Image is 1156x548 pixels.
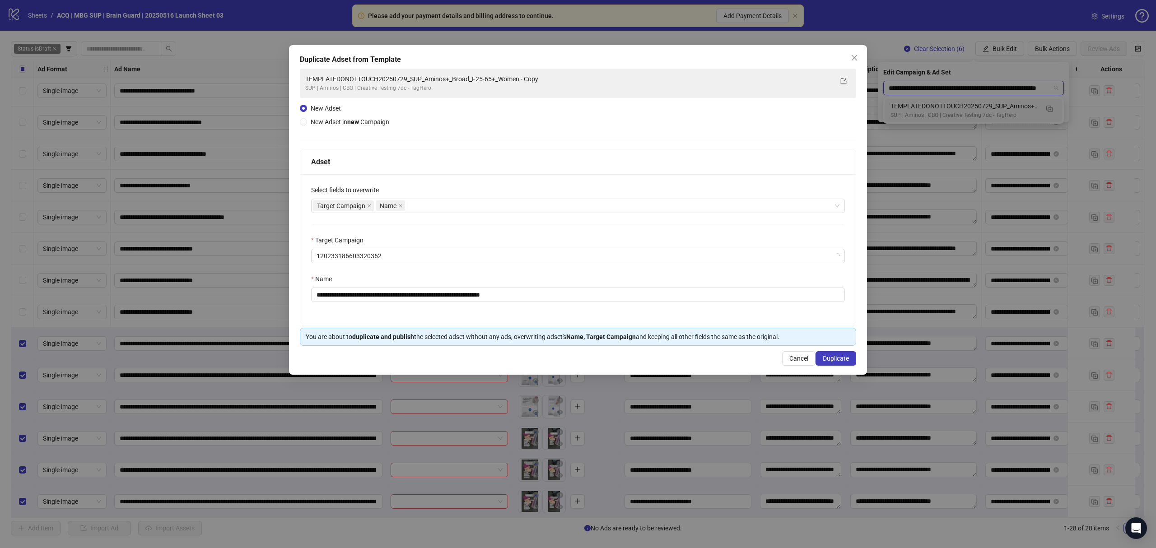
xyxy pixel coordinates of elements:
[380,201,396,211] span: Name
[847,51,862,65] button: Close
[840,78,847,84] span: export
[317,249,839,263] span: 120233186603320362
[313,200,374,211] span: Target Campaign
[311,288,845,302] input: Name
[311,235,369,245] label: Target Campaign
[311,274,338,284] label: Name
[311,105,341,112] span: New Adset
[317,201,365,211] span: Target Campaign
[305,74,833,84] div: TEMPLATEDONOTTOUCH20250729_SUP_Aminos+_Broad_F25-65+_Women - Copy
[367,204,372,208] span: close
[305,84,833,93] div: SUP | Aminos | CBO | Creative Testing 7dc - TagHero
[851,54,858,61] span: close
[789,355,808,362] span: Cancel
[566,333,636,340] strong: Name, Target Campaign
[398,204,403,208] span: close
[1125,517,1147,539] div: Open Intercom Messenger
[376,200,405,211] span: Name
[311,156,845,167] div: Adset
[311,118,389,125] span: New Adset in Campaign
[352,333,414,340] strong: duplicate and publish
[816,351,856,366] button: Duplicate
[823,355,849,362] span: Duplicate
[300,54,856,65] div: Duplicate Adset from Template
[347,118,359,125] strong: new
[306,332,850,342] div: You are about to the selected adset without any ads, overwriting adset's and keeping all other fi...
[782,351,816,366] button: Cancel
[834,252,841,260] span: loading
[311,185,385,195] label: Select fields to overwrite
